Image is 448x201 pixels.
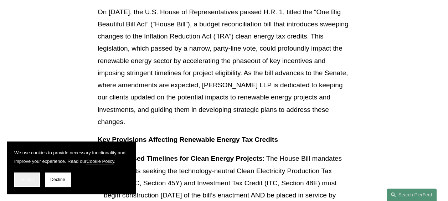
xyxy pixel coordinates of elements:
[387,189,437,201] a: Search this site
[98,6,350,128] p: On [DATE], the U.S. House of Representatives passed H.R. 1, titled the “One Big Beautiful Bill Ac...
[104,155,262,162] strong: Compressed Timelines for Clean Energy Projects
[45,172,71,187] button: Decline
[98,136,278,143] strong: Key Provisions Affecting Renewable Energy Tax Credits
[14,149,128,165] p: We use cookies to provide necessary functionality and improve your experience. Read our .
[20,177,34,182] span: Accept
[7,141,135,194] section: Cookie banner
[14,172,40,187] button: Accept
[87,159,114,164] a: Cookie Policy
[50,177,65,182] span: Decline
